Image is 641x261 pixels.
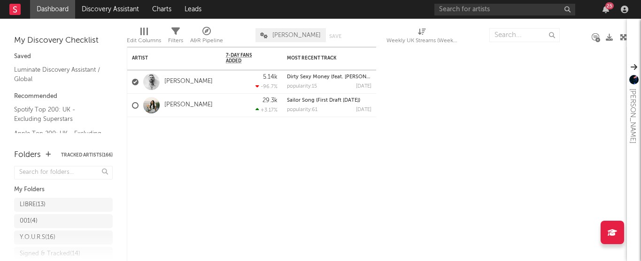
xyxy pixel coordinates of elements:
[14,149,41,161] div: Folders
[14,214,113,228] a: 001(4)
[61,153,113,157] button: Tracked Artists(166)
[356,84,371,89] div: [DATE]
[287,75,371,80] div: Dirty Sexy Money (feat. Charli XCX & French Montana) - Mesto Remix
[263,97,278,104] div: 29.3k
[329,34,341,39] button: Save
[168,23,183,51] div: Filters
[14,198,113,212] a: LIBRE(13)
[489,28,560,42] input: Search...
[287,75,502,80] a: Dirty Sexy Money (feat. [PERSON_NAME] & French [US_STATE]) - [PERSON_NAME] Remix
[127,35,161,46] div: Edit Columns
[14,231,113,245] a: Y.O.U.R.S(16)
[20,216,38,227] div: 001 ( 4 )
[14,91,113,102] div: Recommended
[386,23,457,51] div: Weekly UK Streams (Weekly UK Streams)
[14,184,113,195] div: My Folders
[14,128,103,148] a: Apple Top 200: UK - Excluding Superstars
[14,247,113,261] a: Signed & Tracked(14)
[255,107,278,113] div: +3.17 %
[132,55,202,61] div: Artist
[20,199,46,210] div: LIBRE ( 13 )
[14,35,113,46] div: My Discovery Checklist
[272,32,321,38] span: [PERSON_NAME]
[14,65,103,84] a: Luminate Discovery Assistant / Global
[287,55,357,61] div: Most Recent Track
[226,52,263,64] span: 7-Day Fans Added
[386,35,457,46] div: Weekly UK Streams (Weekly UK Streams)
[287,98,360,103] a: Sailor Song (First Draft [DATE])
[168,35,183,46] div: Filters
[255,83,278,89] div: -96.7 %
[164,78,213,86] a: [PERSON_NAME]
[287,107,317,112] div: popularity: 61
[602,6,609,13] button: 25
[190,35,223,46] div: A&R Pipeline
[263,74,278,80] div: 5.14k
[14,104,103,124] a: Spotify Top 200: UK - Excluding Superstars
[190,23,223,51] div: A&R Pipeline
[356,107,371,112] div: [DATE]
[14,51,113,62] div: Saved
[20,232,55,243] div: Y.O.U.R.S ( 16 )
[127,23,161,51] div: Edit Columns
[164,101,213,109] a: [PERSON_NAME]
[14,166,113,179] input: Search for folders...
[287,84,317,89] div: popularity: 15
[287,98,371,103] div: Sailor Song (First Draft 4.29.24)
[434,4,575,15] input: Search for artists
[20,248,80,260] div: Signed & Tracked ( 14 )
[627,89,638,143] div: [PERSON_NAME]
[605,2,614,9] div: 25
